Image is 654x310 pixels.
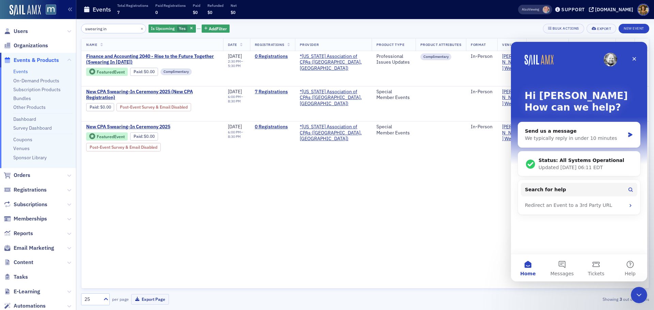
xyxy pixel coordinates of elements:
[13,68,28,75] a: Events
[14,259,33,266] span: Content
[14,186,47,194] span: Registrations
[420,53,452,60] div: Complimentary
[134,69,144,74] span: :
[4,42,48,49] a: Organizations
[116,103,191,111] div: Post-Event Survey
[228,59,241,64] time: 2:30 PM
[155,10,158,15] span: 0
[619,24,649,33] button: New Event
[300,89,367,107] a: *[US_STATE] Association of CPAs ([GEOGRAPHIC_DATA], [GEOGRAPHIC_DATA])
[4,288,40,295] a: E-Learning
[130,68,158,76] div: Paid: 0 - $0
[4,230,33,237] a: Reports
[193,10,198,15] span: $0
[84,296,99,303] div: 25
[502,89,521,107] a: [PERSON_NAME] West
[228,94,241,99] time: 6:00 PM
[631,287,647,303] iframe: Intercom live chat
[97,135,125,138] div: Featured Event
[465,296,649,302] div: Showing out of items
[90,104,100,110] span: :
[637,4,649,16] span: Profile
[376,89,411,101] div: Special Member Events
[86,124,218,130] a: New CPA Swearing-In Ceremony 2025
[179,26,186,31] span: Yes
[14,288,40,295] span: E-Learning
[90,104,98,110] a: Paid
[522,7,528,12] div: Also
[4,201,47,208] a: Subscriptions
[255,89,290,95] a: 7 Registrations
[193,3,200,8] p: Paid
[144,69,155,74] span: $0.00
[97,70,125,74] div: Featured Event
[207,10,212,15] span: $0
[10,5,41,16] img: SailAMX
[502,42,515,47] span: Venue
[255,124,290,130] a: 0 Registrations
[130,132,158,141] div: Paid: 0 - $0
[202,25,230,33] button: AddFilter
[300,124,367,142] span: *Maryland Association of CPAs (Timonium, MD)
[14,201,47,208] span: Subscriptions
[228,124,242,130] span: [DATE]
[86,143,161,151] div: Post-Event Survey
[228,53,242,59] span: [DATE]
[376,42,404,47] span: Product Type
[13,95,31,101] a: Bundles
[255,42,284,47] span: Registrations
[543,24,584,33] button: Bulk Actions
[13,78,59,84] a: On-Demand Products
[4,215,47,223] a: Memberships
[471,53,493,60] div: In-Person
[300,53,367,71] a: *[US_STATE] Association of CPAs ([GEOGRAPHIC_DATA], [GEOGRAPHIC_DATA])
[14,273,28,281] span: Tasks
[155,3,186,8] p: Paid Registrations
[14,56,59,64] span: Events & Products
[228,42,237,47] span: Date
[86,53,218,65] a: Finance and Accounting 2040 - Rise to the Future Together (Swearing In [DATE])
[13,86,61,93] a: Subscription Products
[86,89,218,101] a: New CPA Swearing-In Ceremony 2025 (New CPA Registration)
[511,42,647,281] iframe: Intercom live chat
[86,132,128,141] div: Featured Event
[14,42,48,49] span: Organizations
[209,26,227,32] span: Add Filter
[86,42,97,47] span: Name
[13,136,32,143] a: Coupons
[618,296,623,302] strong: 3
[134,134,144,139] span: :
[144,134,155,139] span: $0.00
[420,42,461,47] span: Product Attributes
[376,124,411,136] div: Special Member Events
[228,63,241,68] time: 5:30 PM
[117,10,120,15] span: 7
[4,302,46,310] a: Automations
[46,4,56,15] img: SailAMX
[502,124,521,142] a: [PERSON_NAME] West
[300,42,319,47] span: Provider
[14,28,28,35] span: Users
[160,68,192,75] div: Complimentary
[13,116,36,122] a: Dashboard
[93,5,111,14] h1: Events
